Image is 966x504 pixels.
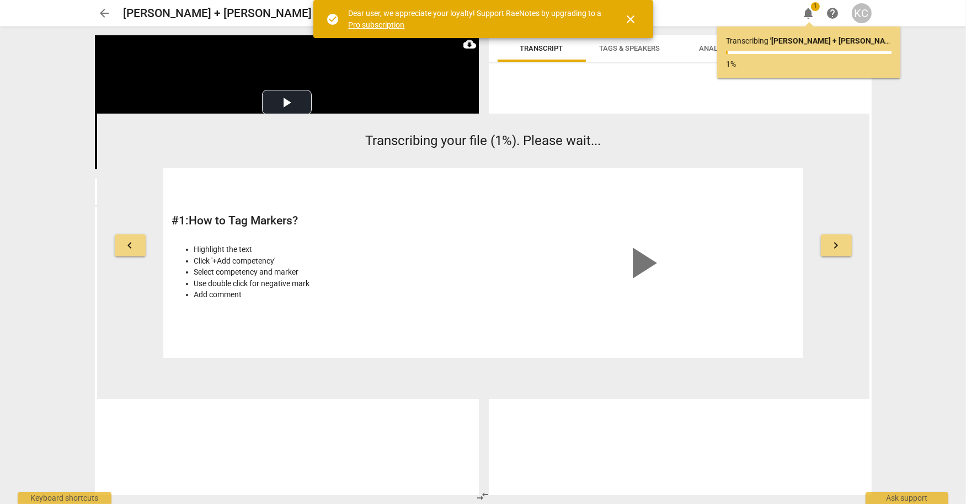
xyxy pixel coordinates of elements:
[365,133,601,148] span: Transcribing your file (1%). Please wait...
[194,289,477,301] li: Add comment
[823,3,843,23] a: Help
[476,490,489,503] span: compare_arrows
[463,37,477,51] span: cloud_download
[770,36,958,45] b: ' [PERSON_NAME] + [PERSON_NAME] ([DATE]) - MTHS '
[700,44,737,52] span: Analytics
[600,44,660,52] span: Tags & Speakers
[194,266,477,278] li: Select competency and marker
[194,278,477,289] li: Use double click for negative mark
[852,3,872,23] button: KC
[349,8,605,30] div: Dear user, we appreciate your loyalty! Support RaeNotes by upgrading to a
[799,3,819,23] button: Notifications
[802,7,815,20] span: notifications
[811,2,820,11] span: 1
[124,239,137,252] span: keyboard_arrow_left
[826,7,840,20] span: help
[726,35,892,47] p: Transcribing ...
[194,244,477,255] li: Highlight the text
[172,214,477,228] h2: # 1 : How to Tag Markers?
[615,237,668,289] span: play_arrow
[866,492,948,504] div: Ask support
[98,7,111,20] span: arrow_back
[625,13,638,26] span: close
[349,20,405,29] a: Pro subscription
[194,255,477,267] li: Click '+Add competency'
[830,239,843,252] span: keyboard_arrow_right
[618,6,644,33] button: Close
[327,13,340,26] span: check_circle
[726,58,892,70] p: 1%
[124,7,400,20] h2: [PERSON_NAME] + [PERSON_NAME] ([DATE]) - MTHS
[520,44,563,52] span: Transcript
[18,492,111,504] div: Keyboard shortcuts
